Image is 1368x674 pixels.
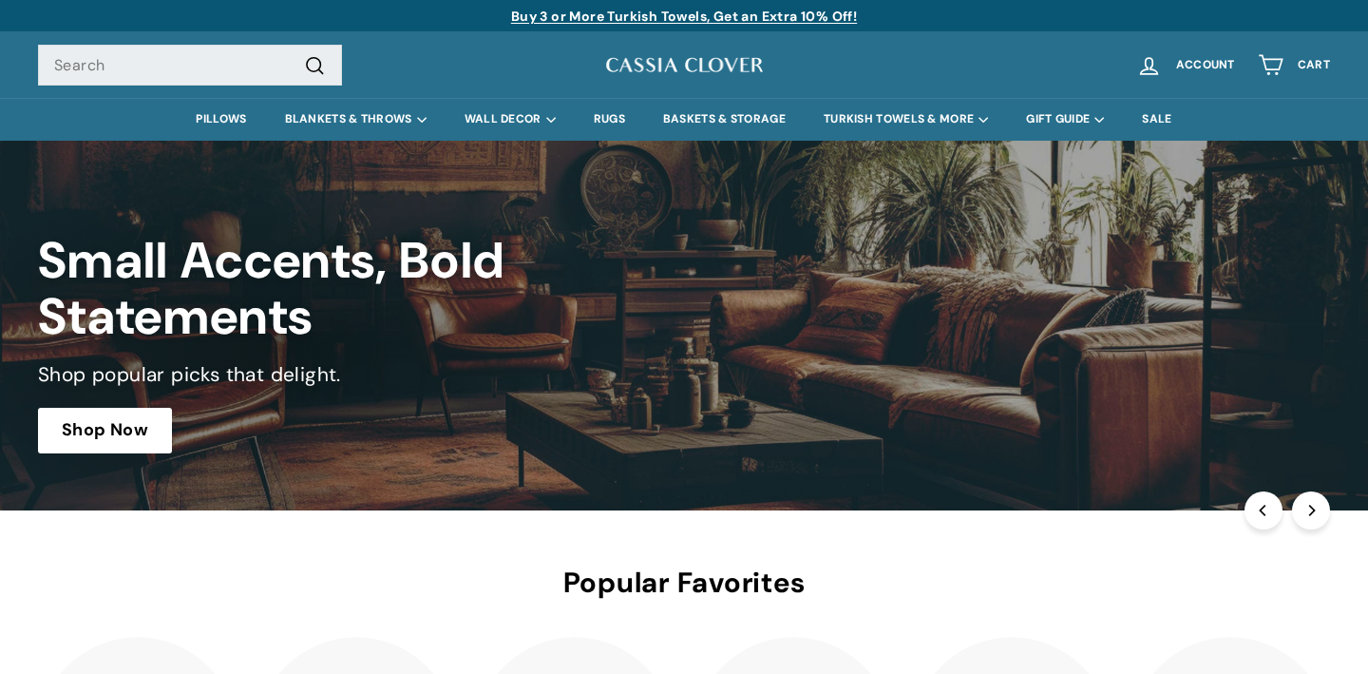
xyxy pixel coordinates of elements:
[511,8,857,25] a: Buy 3 or More Turkish Towels, Get an Extra 10% Off!
[644,98,805,141] a: BASKETS & STORAGE
[1244,491,1282,530] button: Previous
[266,98,446,141] summary: BLANKETS & THROWS
[38,45,342,87] input: Search
[1298,59,1330,71] span: Cart
[575,98,644,141] a: RUGS
[805,98,1007,141] summary: TURKISH TOWELS & MORE
[1176,59,1235,71] span: Account
[1123,98,1190,141] a: SALE
[177,98,265,141] a: PILLOWS
[1246,37,1341,93] a: Cart
[446,98,575,141] summary: WALL DECOR
[1007,98,1123,141] summary: GIFT GUIDE
[38,568,1330,599] h2: Popular Favorites
[1125,37,1246,93] a: Account
[1292,491,1330,530] button: Next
